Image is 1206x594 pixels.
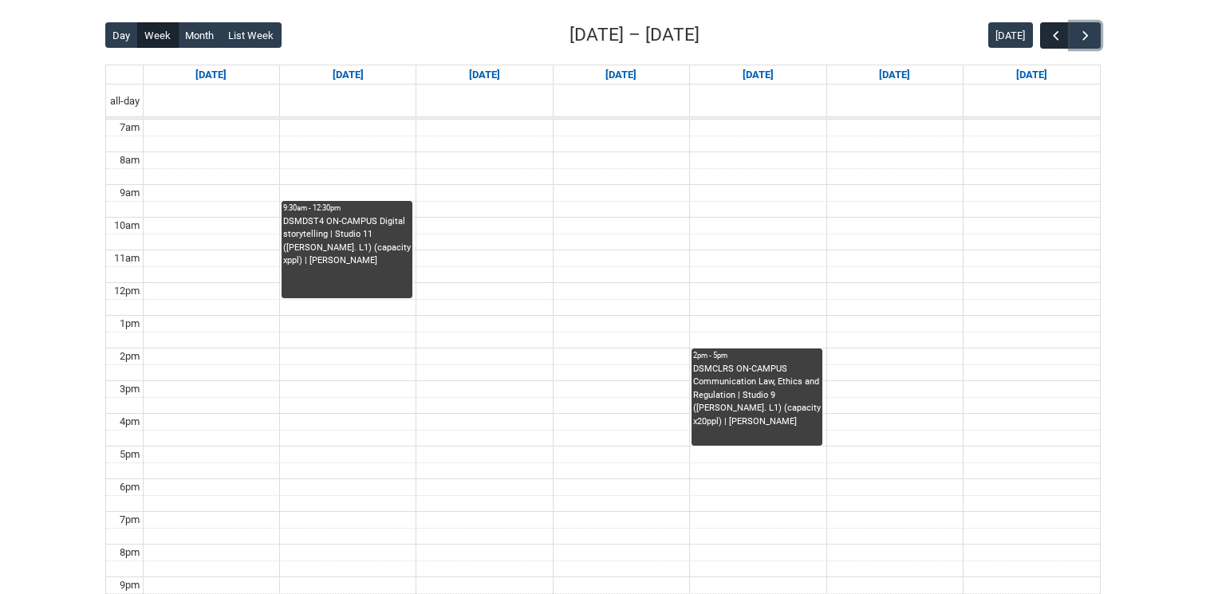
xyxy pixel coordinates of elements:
div: 9:30am - 12:30pm [283,203,411,214]
div: DSMDST4 ON-CAMPUS Digital storytelling | Studio 11 ([PERSON_NAME]. L1) (capacity xppl) | [PERSON_... [283,215,411,268]
div: 9am [116,185,143,201]
div: 1pm [116,316,143,332]
a: Go to September 22, 2025 [329,65,367,85]
h2: [DATE] – [DATE] [569,22,700,49]
div: 8pm [116,545,143,561]
div: 4pm [116,414,143,430]
div: 2pm [116,348,143,364]
button: List Week [221,22,282,48]
button: [DATE] [988,22,1033,48]
div: 7am [116,120,143,136]
div: 10am [111,218,143,234]
div: 12pm [111,283,143,299]
a: Go to September 25, 2025 [739,65,777,85]
div: 7pm [116,512,143,528]
div: 8am [116,152,143,168]
a: Go to September 21, 2025 [192,65,230,85]
a: Go to September 26, 2025 [876,65,913,85]
div: 3pm [116,381,143,397]
div: 9pm [116,577,143,593]
button: Month [178,22,222,48]
button: Previous Week [1040,22,1070,49]
span: all-day [107,93,143,109]
a: Go to September 27, 2025 [1013,65,1050,85]
a: Go to September 24, 2025 [602,65,640,85]
a: Go to September 23, 2025 [466,65,503,85]
button: Day [105,22,138,48]
div: 2pm - 5pm [693,350,821,361]
div: 6pm [116,479,143,495]
button: Week [137,22,179,48]
div: 11am [111,250,143,266]
div: 5pm [116,446,143,462]
button: Next Week [1070,22,1101,49]
div: DSMCLRS ON-CAMPUS Communication Law, Ethics and Regulation | Studio 9 ([PERSON_NAME]. L1) (capaci... [693,363,821,429]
